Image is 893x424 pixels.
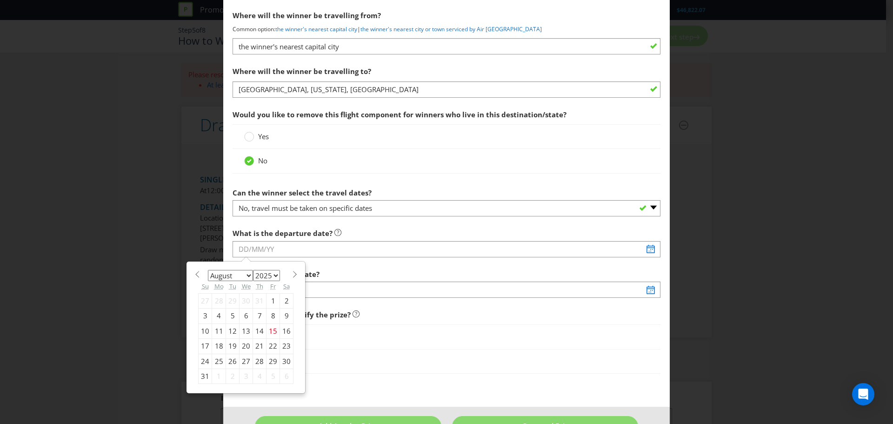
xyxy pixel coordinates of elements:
span: Can the winner select the travel dates? [233,188,372,197]
abbr: Thursday [256,282,263,290]
input: DD/MM/YY [233,282,660,298]
div: 27 [199,293,212,308]
abbr: Wednesday [242,282,251,290]
div: 5 [267,369,280,384]
div: 21 [253,339,267,354]
div: Where will the winner be travelling from? [233,6,660,25]
div: 25 [212,354,226,369]
div: 30 [240,293,253,308]
div: 9 [280,309,293,323]
div: 7 [253,309,267,323]
div: 16 [280,323,293,338]
div: 10 [199,323,212,338]
div: 30 [280,354,293,369]
div: 27 [240,354,253,369]
div: 8 [267,309,280,323]
div: 5 [226,309,240,323]
div: 20 [240,339,253,354]
div: Open Intercom Messenger [852,383,874,405]
div: 4 [253,369,267,384]
div: 31 [253,293,267,308]
span: Common option: [233,25,275,33]
a: the winner's nearest city or town serviced by Air [GEOGRAPHIC_DATA] [360,25,542,33]
a: the winner's nearest capital city [275,25,357,33]
div: 19 [226,339,240,354]
span: Would you like to remove this flight component for winners who live in this destination/state? [233,110,566,119]
div: 15 [267,323,280,338]
span: Yes [258,132,269,141]
div: 24 [199,354,212,369]
div: 3 [240,369,253,384]
div: 17 [199,339,212,354]
div: 23 [280,339,293,354]
abbr: Saturday [283,282,290,290]
div: 28 [212,293,226,308]
abbr: Friday [270,282,276,290]
div: 1 [267,293,280,308]
div: 11 [212,323,226,338]
span: | [357,25,360,33]
div: 3 [199,309,212,323]
div: 1 [212,369,226,384]
abbr: Sunday [202,282,209,290]
div: 26 [226,354,240,369]
div: 22 [267,339,280,354]
div: 18 [212,339,226,354]
span: What is the departure date? [233,229,333,238]
div: 6 [240,309,253,323]
span: No [258,156,267,165]
div: 28 [253,354,267,369]
div: 6 [280,369,293,384]
div: 29 [267,354,280,369]
div: 14 [253,323,267,338]
div: 2 [280,293,293,308]
div: 2 [226,369,240,384]
div: Where will the winner be travelling to? [233,62,660,81]
div: 4 [212,309,226,323]
abbr: Tuesday [229,282,236,290]
div: 29 [226,293,240,308]
div: 13 [240,323,253,338]
div: 12 [226,323,240,338]
div: 31 [199,369,212,384]
abbr: Monday [214,282,224,290]
input: DD/MM/YY [233,241,660,257]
